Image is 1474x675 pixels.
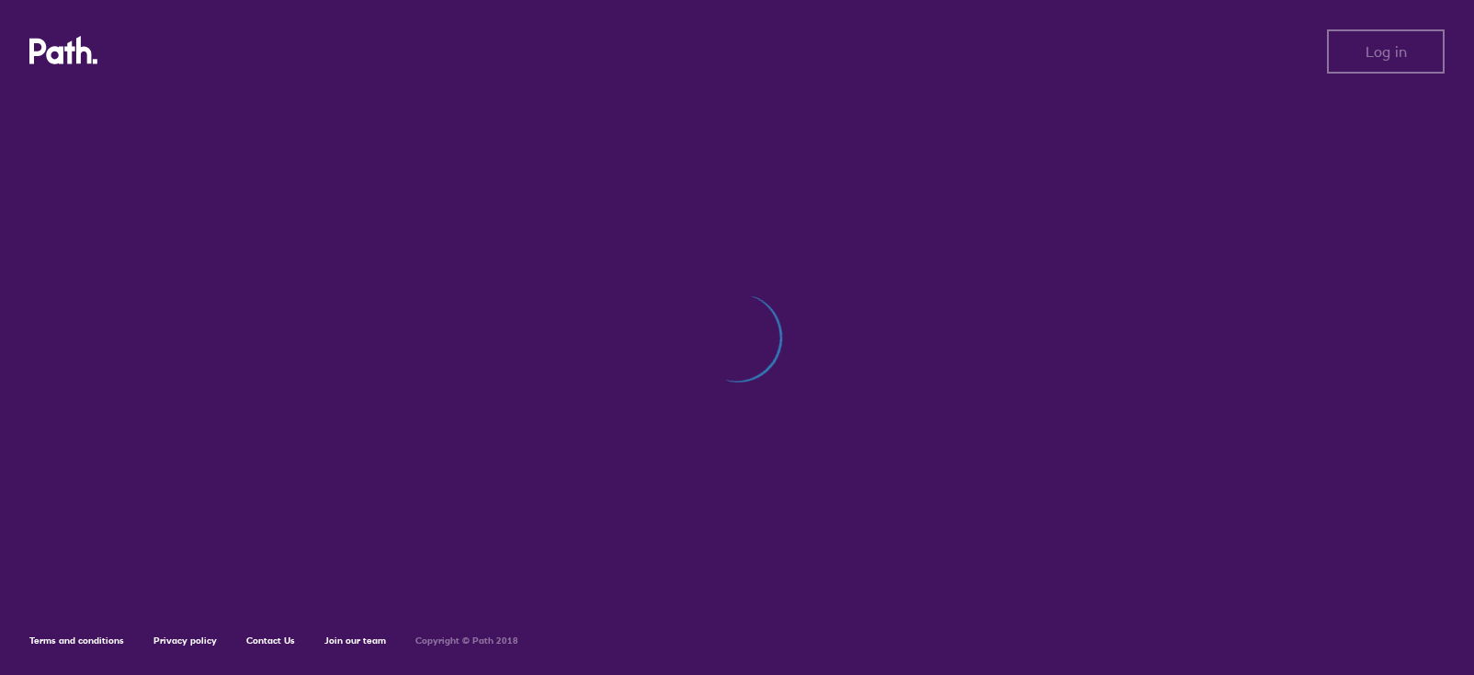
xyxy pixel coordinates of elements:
[29,635,124,646] a: Terms and conditions
[246,635,295,646] a: Contact Us
[324,635,386,646] a: Join our team
[415,635,518,646] h6: Copyright © Path 2018
[1327,29,1445,74] button: Log in
[153,635,217,646] a: Privacy policy
[1366,43,1407,60] span: Log in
